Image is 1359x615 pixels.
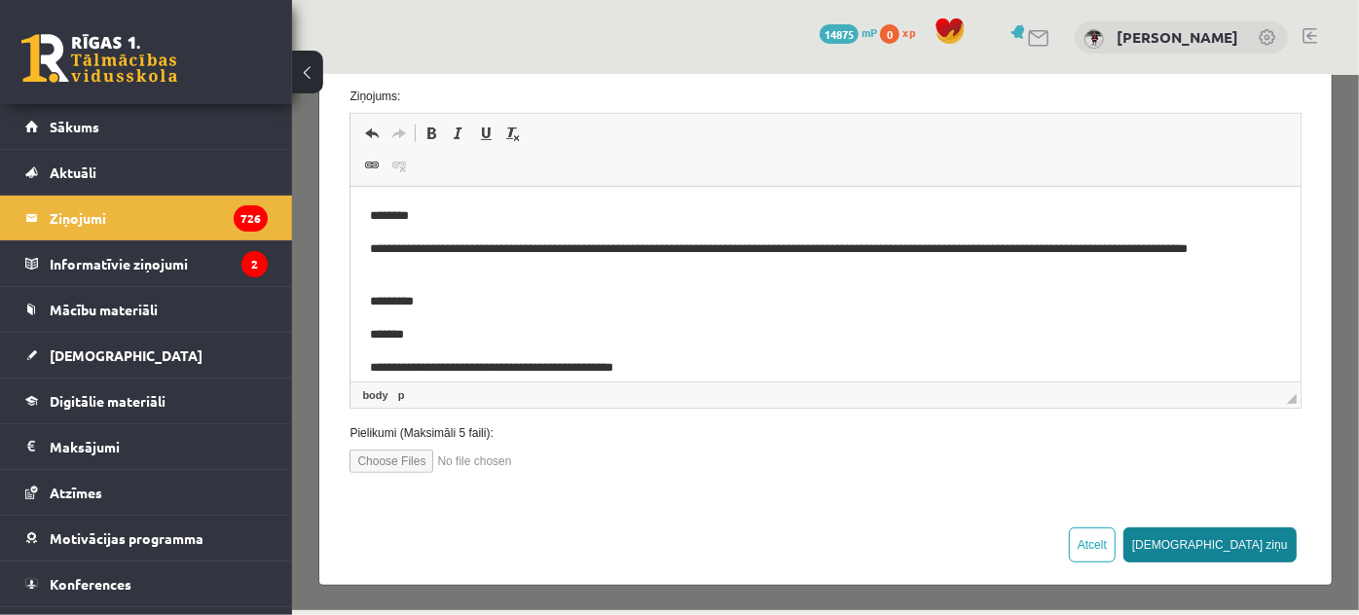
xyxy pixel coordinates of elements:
[880,24,925,40] a: 0 xp
[777,452,824,488] button: Atcelt
[25,196,268,240] a: Ziņojumi726
[43,349,1023,367] label: Pielikumi (Maksimāli 5 faili):
[50,301,158,318] span: Mācību materiāli
[902,24,915,40] span: xp
[50,392,165,410] span: Digitālie materiāli
[241,251,268,277] i: 2
[19,19,930,290] body: Bagātinātā teksta redaktors, wiswyg-editor-47024830824140-1758124347-692
[153,46,180,71] a: Slīpraksts (vadīšanas taustiņš+I)
[50,529,203,547] span: Motivācijas programma
[820,24,877,40] a: 14875 mP
[180,46,207,71] a: Pasvītrojums (vadīšanas taustiņš+U)
[831,452,1005,488] button: [DEMOGRAPHIC_DATA] ziņu
[25,470,268,515] a: Atzīmes
[93,78,121,103] a: Atsaistīt
[25,424,268,469] a: Maksājumi
[50,241,268,286] legend: Informatīvie ziņojumi
[1117,27,1238,47] a: [PERSON_NAME]
[21,34,177,83] a: Rīgas 1. Tālmācības vidusskola
[66,311,99,329] a: body elements
[862,24,877,40] span: mP
[50,163,96,181] span: Aktuāli
[880,24,900,44] span: 0
[25,379,268,423] a: Digitālie materiāli
[25,241,268,286] a: Informatīvie ziņojumi2
[93,46,121,71] a: Atkārtot (vadīšanas taustiņš+Y)
[1084,29,1104,49] img: Roberts Gasūns
[207,46,235,71] a: Noņemt stilus
[50,424,268,469] legend: Maksājumi
[126,46,153,71] a: Treknraksts (vadīšanas taustiņš+B)
[25,333,268,378] a: [DEMOGRAPHIC_DATA]
[50,118,99,135] span: Sākums
[25,516,268,561] a: Motivācijas programma
[25,287,268,332] a: Mācību materiāli
[995,319,1005,329] span: Mērogot
[25,561,268,606] a: Konferences
[43,13,1023,30] label: Ziņojums:
[50,575,131,593] span: Konferences
[50,346,202,364] span: [DEMOGRAPHIC_DATA]
[66,46,93,71] a: Atcelt (vadīšanas taustiņš+Z)
[66,78,93,103] a: Saite (vadīšanas taustiņš+K)
[102,311,117,329] a: p elements
[820,24,859,44] span: 14875
[25,150,268,195] a: Aktuāli
[50,196,268,240] legend: Ziņojumi
[234,205,268,232] i: 726
[58,112,1008,307] iframe: Bagātinātā teksta redaktors, wiswyg-editor-47024830824140-1758124347-692
[50,484,102,501] span: Atzīmes
[25,104,268,149] a: Sākums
